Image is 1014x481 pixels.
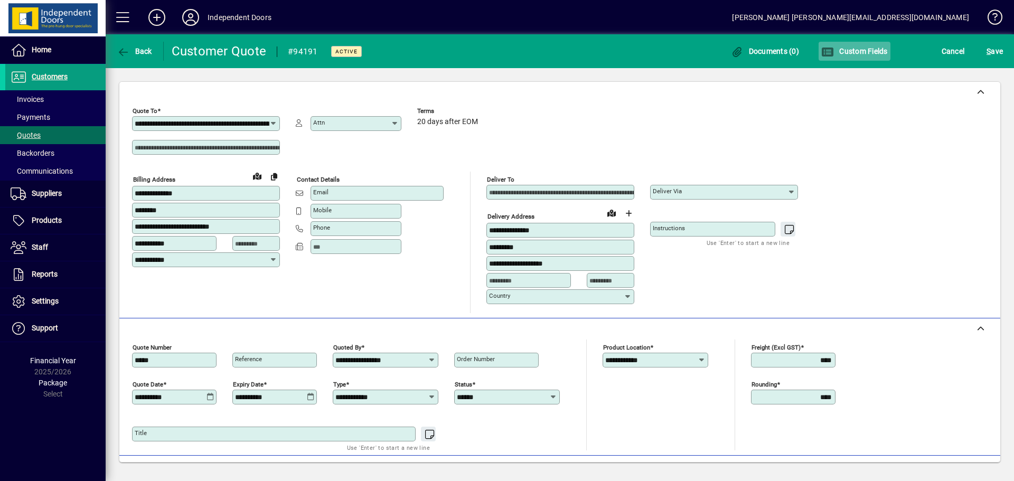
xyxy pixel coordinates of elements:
div: #94191 [288,43,318,60]
mat-label: Instructions [653,224,685,232]
button: Save [984,42,1006,61]
a: Support [5,315,106,342]
span: Customers [32,72,68,81]
mat-label: Quote date [133,380,163,388]
span: Invoices [11,95,44,103]
button: Product [923,460,977,479]
mat-label: Expiry date [233,380,264,388]
mat-label: Type [333,380,346,388]
mat-label: Title [135,429,147,437]
mat-label: Mobile [313,206,332,214]
span: 20 days after EOM [417,118,478,126]
mat-label: Deliver via [653,187,682,195]
mat-label: Attn [313,119,325,126]
a: Payments [5,108,106,126]
mat-label: Email [313,188,328,196]
mat-label: Rounding [752,380,777,388]
button: Copy to Delivery address [266,168,283,185]
span: Home [32,45,51,54]
mat-label: Product location [603,343,650,351]
mat-label: Freight (excl GST) [752,343,801,351]
a: Quotes [5,126,106,144]
span: Support [32,324,58,332]
div: Customer Quote [172,43,267,60]
div: Independent Doors [208,9,271,26]
button: Custom Fields [819,42,890,61]
span: Cancel [942,43,965,60]
span: Active [335,48,358,55]
span: Custom Fields [821,47,888,55]
a: Knowledge Base [980,2,1001,36]
span: Back [117,47,152,55]
span: Product History [637,461,691,478]
button: Back [114,42,155,61]
span: Package [39,379,67,387]
mat-label: Phone [313,224,330,231]
span: Communications [11,167,73,175]
span: ave [987,43,1003,60]
mat-label: Country [489,292,510,299]
span: Terms [417,108,481,115]
span: Products [32,216,62,224]
mat-label: Deliver To [487,176,514,183]
span: Quotes [11,131,41,139]
mat-label: Reference [235,355,262,363]
a: Suppliers [5,181,106,207]
a: Invoices [5,90,106,108]
mat-label: Quote To [133,107,157,115]
a: View on map [249,167,266,184]
span: S [987,47,991,55]
a: View on map [603,204,620,221]
span: Settings [32,297,59,305]
button: Add [140,8,174,27]
span: Suppliers [32,189,62,197]
button: Documents (0) [728,42,802,61]
a: Home [5,37,106,63]
span: Backorders [11,149,54,157]
a: Reports [5,261,106,288]
button: Profile [174,8,208,27]
mat-label: Status [455,380,472,388]
span: Documents (0) [730,47,799,55]
app-page-header-button: Back [106,42,164,61]
button: Product History [633,460,696,479]
a: Products [5,208,106,234]
a: Communications [5,162,106,180]
mat-label: Quoted by [333,343,361,351]
mat-hint: Use 'Enter' to start a new line [707,237,790,249]
a: Staff [5,234,106,261]
a: Backorders [5,144,106,162]
button: Choose address [620,205,637,222]
div: [PERSON_NAME] [PERSON_NAME][EMAIL_ADDRESS][DOMAIN_NAME] [732,9,969,26]
span: Product [928,461,971,478]
button: Cancel [939,42,968,61]
span: Financial Year [30,356,76,365]
mat-label: Order number [457,355,495,363]
span: Reports [32,270,58,278]
mat-hint: Use 'Enter' to start a new line [347,441,430,454]
a: Settings [5,288,106,315]
span: Staff [32,243,48,251]
span: Payments [11,113,50,121]
mat-label: Quote number [133,343,172,351]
